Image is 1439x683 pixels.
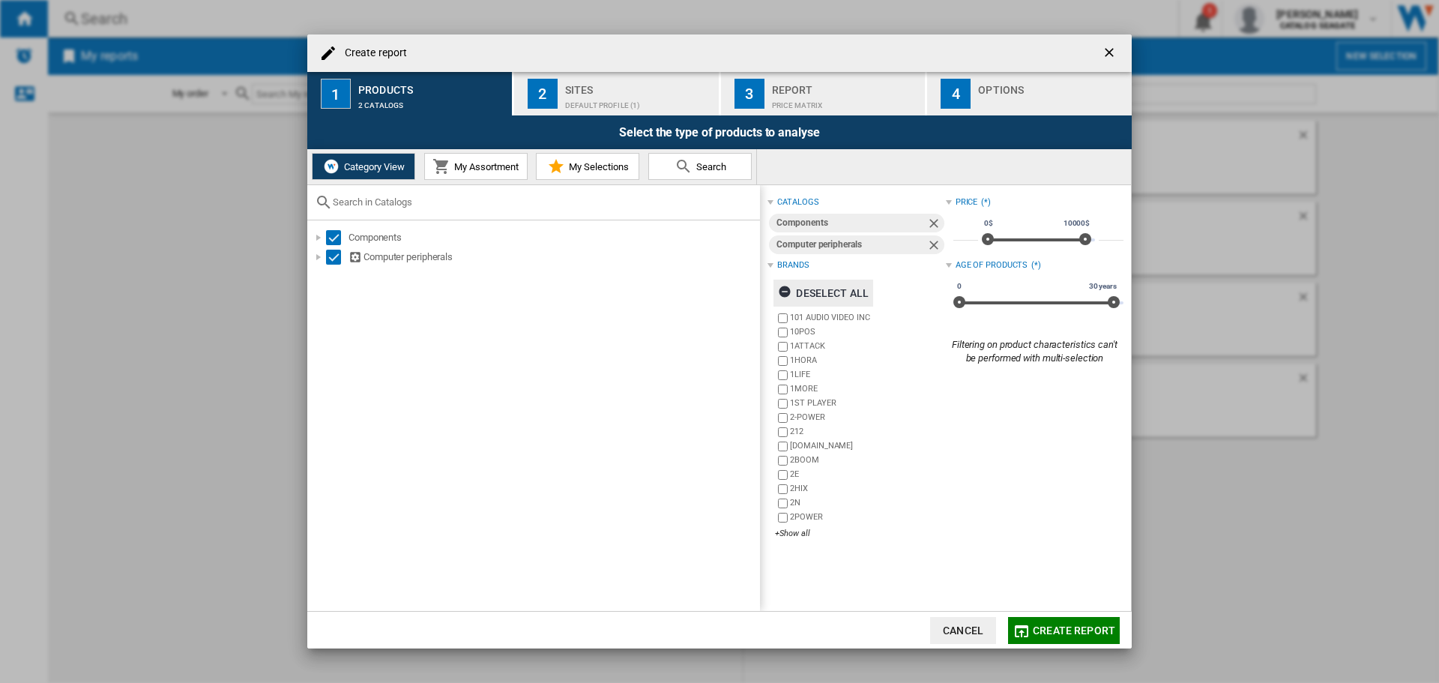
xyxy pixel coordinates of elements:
[941,79,971,109] div: 4
[307,115,1132,149] div: Select the type of products to analyse
[790,440,945,451] label: [DOMAIN_NAME]
[648,153,752,180] button: Search
[926,216,944,234] ng-md-icon: Remove
[778,370,788,380] input: brand.name
[1096,38,1126,68] button: getI18NText('BUTTONS.CLOSE_DIALOG')
[926,238,944,256] ng-md-icon: Remove
[778,499,788,508] input: brand.name
[790,412,945,423] label: 2-POWER
[775,528,945,539] div: +Show all
[1102,45,1120,63] ng-md-icon: getI18NText('BUTTONS.CLOSE_DIALOG')
[721,72,927,115] button: 3 Report Price Matrix
[349,250,758,265] div: Computer peripherals
[790,340,945,352] label: 1ATTACK
[565,78,713,94] div: Sites
[776,235,926,254] div: Computer peripherals
[778,328,788,337] input: brand.name
[946,338,1123,365] div: Filtering on product characteristics can't be performed with multi-selection
[778,413,788,423] input: brand.name
[790,326,945,337] label: 10POS
[565,94,713,109] div: Default profile (1)
[776,214,926,232] div: Components
[930,617,996,644] button: Cancel
[778,442,788,451] input: brand.name
[528,79,558,109] div: 2
[778,513,788,523] input: brand.name
[326,250,349,265] md-checkbox: Select
[1087,280,1119,292] span: 30 years
[778,356,788,366] input: brand.name
[734,79,764,109] div: 3
[450,161,519,172] span: My Assortment
[956,259,1028,271] div: Age of products
[790,497,945,508] label: 2N
[565,161,629,172] span: My Selections
[312,153,415,180] button: Category View
[772,78,920,94] div: Report
[790,369,945,380] label: 1LIFE
[321,79,351,109] div: 1
[982,217,995,229] span: 0$
[349,230,758,245] div: Components
[790,426,945,437] label: 212
[536,153,639,180] button: My Selections
[1033,625,1115,637] span: Create report
[778,470,788,480] input: brand.name
[978,78,1126,94] div: Options
[778,385,788,394] input: brand.name
[773,280,873,307] button: Deselect all
[956,196,978,208] div: Price
[790,454,945,466] label: 2BOOM
[424,153,528,180] button: My Assortment
[333,196,752,208] input: Search in Catalogs
[927,72,1132,115] button: 4 Options
[772,94,920,109] div: Price Matrix
[955,280,964,292] span: 0
[1008,617,1120,644] button: Create report
[778,456,788,466] input: brand.name
[790,397,945,409] label: 1ST PLAYER
[326,230,349,245] md-checkbox: Select
[693,161,726,172] span: Search
[1061,217,1092,229] span: 10000$
[307,72,513,115] button: 1 Products 2 catalogs
[322,157,340,175] img: wiser-icon-white.png
[337,46,407,61] h4: Create report
[790,312,945,323] label: 101 AUDIO VIDEO INC
[340,161,405,172] span: Category View
[790,483,945,494] label: 2HIX
[777,259,809,271] div: Brands
[358,78,506,94] div: Products
[778,427,788,437] input: brand.name
[790,355,945,366] label: 1HORA
[778,484,788,494] input: brand.name
[790,383,945,394] label: 1MORE
[790,469,945,480] label: 2E
[778,399,788,409] input: brand.name
[778,342,788,352] input: brand.name
[358,94,506,109] div: 2 catalogs
[778,280,869,307] div: Deselect all
[790,511,945,523] label: 2POWER
[778,313,788,323] input: brand.name
[777,196,818,208] div: catalogs
[514,72,720,115] button: 2 Sites Default profile (1)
